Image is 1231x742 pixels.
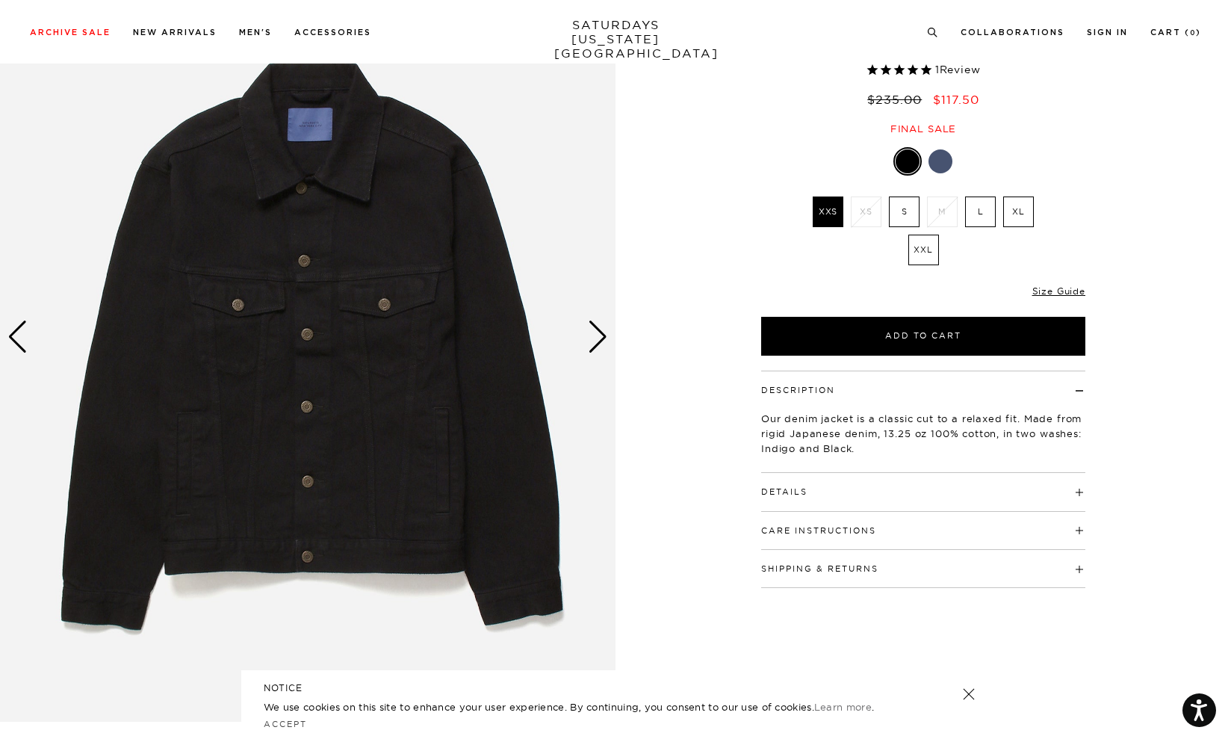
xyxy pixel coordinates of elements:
[889,197,920,227] label: S
[239,28,272,37] a: Men's
[761,386,835,395] button: Description
[264,719,307,729] a: Accept
[1032,285,1085,297] a: Size Guide
[1150,28,1201,37] a: Cart (0)
[761,317,1085,356] button: Add to Cart
[940,63,981,76] span: Review
[264,681,967,695] h5: NOTICE
[867,92,928,107] del: $235.00
[965,197,996,227] label: L
[7,321,28,353] div: Previous slide
[133,28,217,37] a: New Arrivals
[761,527,876,535] button: Care Instructions
[1190,30,1196,37] small: 0
[813,197,843,227] label: XXS
[294,28,371,37] a: Accessories
[933,92,979,107] span: $117.50
[1087,28,1128,37] a: Sign In
[814,701,872,713] a: Learn more
[30,28,111,37] a: Archive Sale
[1003,197,1034,227] label: XL
[908,235,939,265] label: XXL
[761,488,807,496] button: Details
[935,63,981,76] span: 1 reviews
[264,699,914,714] p: We use cookies on this site to enhance your user experience. By continuing, you consent to our us...
[554,18,677,61] a: SATURDAYS[US_STATE][GEOGRAPHIC_DATA]
[761,565,878,573] button: Shipping & Returns
[588,321,608,353] div: Next slide
[761,411,1085,456] p: Our denim jacket is a classic cut to a relaxed fit. Made from rigid Japanese denim, 13.25 oz 100%...
[759,63,1088,78] span: Rated 5.0 out of 5 stars 1 reviews
[961,28,1064,37] a: Collaborations
[759,123,1088,135] div: Final sale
